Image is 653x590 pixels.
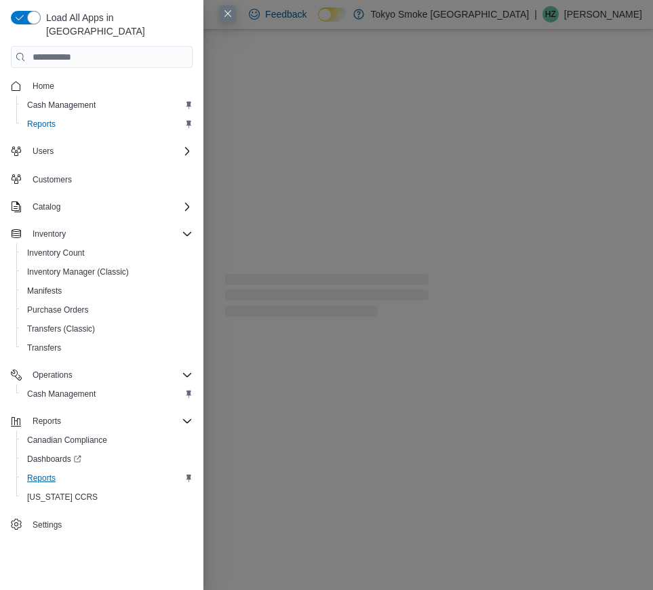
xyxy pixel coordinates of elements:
[22,116,61,132] a: Reports
[27,172,77,188] a: Customers
[33,81,54,92] span: Home
[22,386,101,402] a: Cash Management
[16,385,198,404] button: Cash Management
[5,142,198,161] button: Users
[33,519,62,530] span: Settings
[27,367,78,383] button: Operations
[16,243,198,262] button: Inventory Count
[27,435,107,446] span: Canadian Compliance
[27,170,193,187] span: Customers
[27,226,71,242] button: Inventory
[22,97,101,113] a: Cash Management
[22,264,134,280] a: Inventory Manager (Classic)
[16,262,198,281] button: Inventory Manager (Classic)
[27,226,193,242] span: Inventory
[27,517,67,533] a: Settings
[27,323,95,334] span: Transfers (Classic)
[33,146,54,157] span: Users
[33,201,60,212] span: Catalog
[220,5,236,22] button: Close this dialog
[33,370,73,380] span: Operations
[5,76,198,96] button: Home
[33,416,61,427] span: Reports
[5,197,198,216] button: Catalog
[22,283,193,299] span: Manifests
[22,245,193,261] span: Inventory Count
[22,340,193,356] span: Transfers
[27,78,60,94] a: Home
[11,71,193,537] nav: Complex example
[27,367,193,383] span: Operations
[27,413,66,429] button: Reports
[27,199,66,215] button: Catalog
[27,77,193,94] span: Home
[22,321,193,337] span: Transfers (Classic)
[27,119,56,130] span: Reports
[22,264,193,280] span: Inventory Manager (Classic)
[5,224,198,243] button: Inventory
[22,302,94,318] a: Purchase Orders
[22,283,67,299] a: Manifests
[16,469,198,488] button: Reports
[41,11,193,38] span: Load All Apps in [GEOGRAPHIC_DATA]
[27,413,193,429] span: Reports
[22,451,87,467] a: Dashboards
[5,169,198,189] button: Customers
[16,338,198,357] button: Transfers
[27,516,193,533] span: Settings
[16,96,198,115] button: Cash Management
[22,97,193,113] span: Cash Management
[5,366,198,385] button: Operations
[22,489,193,505] span: Washington CCRS
[16,488,198,507] button: [US_STATE] CCRS
[22,321,100,337] a: Transfers (Classic)
[22,116,193,132] span: Reports
[22,302,193,318] span: Purchase Orders
[27,473,56,484] span: Reports
[27,199,193,215] span: Catalog
[27,286,62,296] span: Manifests
[33,174,72,185] span: Customers
[5,515,198,534] button: Settings
[5,412,198,431] button: Reports
[27,267,129,277] span: Inventory Manager (Classic)
[22,432,193,448] span: Canadian Compliance
[22,489,103,505] a: [US_STATE] CCRS
[22,470,61,486] a: Reports
[22,340,66,356] a: Transfers
[27,100,96,111] span: Cash Management
[16,300,198,319] button: Purchase Orders
[27,248,85,258] span: Inventory Count
[22,245,90,261] a: Inventory Count
[27,492,98,503] span: [US_STATE] CCRS
[16,450,198,469] a: Dashboards
[16,115,198,134] button: Reports
[27,304,89,315] span: Purchase Orders
[27,454,81,465] span: Dashboards
[27,389,96,399] span: Cash Management
[22,451,193,467] span: Dashboards
[22,470,193,486] span: Reports
[22,386,193,402] span: Cash Management
[16,431,198,450] button: Canadian Compliance
[16,319,198,338] button: Transfers (Classic)
[22,432,113,448] a: Canadian Compliance
[27,143,193,159] span: Users
[27,143,59,159] button: Users
[27,342,61,353] span: Transfers
[33,229,66,239] span: Inventory
[16,281,198,300] button: Manifests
